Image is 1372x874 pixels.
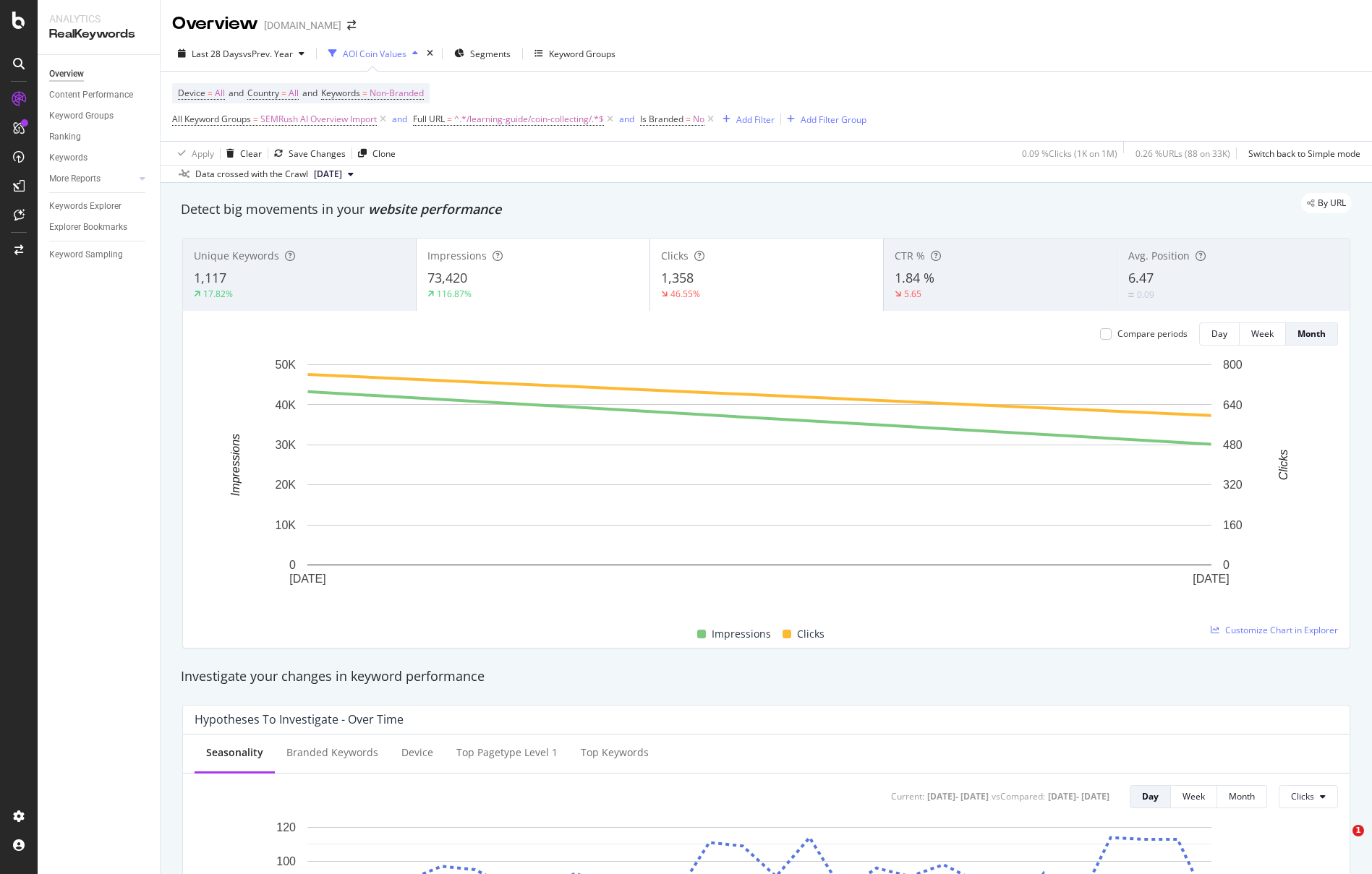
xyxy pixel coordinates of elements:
[781,111,866,128] button: Add Filter Group
[268,142,346,165] button: Save Changes
[686,113,691,125] span: =
[172,142,214,165] button: Apply
[427,249,487,262] span: Impressions
[895,269,934,286] span: 1.84 %
[208,87,213,99] span: =
[661,269,694,286] span: 1,358
[203,288,233,300] div: 17.82%
[49,150,150,166] a: Keywords
[717,111,775,128] button: Add Filter
[286,745,378,760] div: Branded Keywords
[927,790,989,802] div: [DATE] - [DATE]
[1223,359,1243,371] text: 800
[281,87,286,99] span: =
[447,113,452,125] span: =
[619,112,634,126] button: and
[1193,573,1229,585] text: [DATE]
[372,147,396,160] div: Clone
[1298,327,1326,340] div: Month
[178,87,205,99] span: Device
[49,247,123,262] div: Keyword Sampling
[1223,519,1243,531] text: 160
[195,357,1324,609] svg: A chart.
[1223,398,1243,411] text: 640
[194,269,226,286] span: 1,117
[427,269,467,286] span: 73,420
[1248,147,1360,160] div: Switch back to Simple mode
[221,142,262,165] button: Clear
[529,42,621,65] button: Keyword Groups
[454,109,604,129] span: ^.*/learning-guide/coin-collecting/.*$
[181,667,1352,686] div: Investigate your changes in keyword performance
[260,109,377,129] span: SEMRush AI Overview Import
[1183,790,1205,802] div: Week
[1301,193,1352,213] div: legacy label
[1142,790,1159,802] div: Day
[619,113,634,125] div: and
[693,109,704,129] span: No
[49,199,122,214] div: Keywords Explorer
[1022,147,1117,160] div: 0.09 % Clicks ( 1K on 1M )
[1229,790,1255,802] div: Month
[49,67,84,82] div: Overview
[370,83,424,103] span: Non-Branded
[49,220,150,235] a: Explorer Bookmarks
[895,249,925,262] span: CTR %
[1217,785,1267,808] button: Month
[229,87,244,99] span: and
[206,745,263,760] div: Seasonality
[195,168,308,181] div: Data crossed with the Crawl
[1318,199,1346,207] span: By URL
[347,20,356,30] div: arrow-right-arrow-left
[1277,450,1290,481] text: Clicks
[276,439,297,451] text: 30K
[413,113,445,125] span: Full URL
[276,821,296,834] text: 120
[1117,327,1188,340] div: Compare periods
[289,559,296,571] text: 0
[352,142,396,165] button: Clone
[264,18,341,33] div: [DOMAIN_NAME]
[276,479,297,491] text: 20K
[1223,559,1230,571] text: 0
[1211,327,1227,340] div: Day
[276,359,297,371] text: 50K
[49,150,88,166] div: Keywords
[289,83,299,103] span: All
[670,288,700,300] div: 46.55%
[661,249,689,262] span: Clicks
[1251,327,1274,340] div: Week
[1135,147,1230,160] div: 0.26 % URLs ( 88 on 33K )
[172,12,258,36] div: Overview
[314,168,342,181] span: 2025 Aug. 11th
[1171,785,1217,808] button: Week
[253,113,258,125] span: =
[437,288,472,300] div: 116.87%
[49,129,81,145] div: Ranking
[308,166,359,183] button: [DATE]
[1225,624,1338,636] span: Customize Chart in Explorer
[1243,142,1360,165] button: Switch back to Simple mode
[401,745,433,760] div: Device
[192,48,243,60] span: Last 28 Days
[276,398,297,411] text: 40K
[49,199,150,214] a: Keywords Explorer
[1137,288,1154,301] div: 0.09
[240,147,262,160] div: Clear
[195,712,404,727] div: Hypotheses to Investigate - Over Time
[172,42,310,65] button: Last 28 DaysvsPrev. Year
[640,113,683,125] span: Is Branded
[470,48,511,60] span: Segments
[49,129,150,145] a: Ranking
[456,745,558,760] div: Top pagetype Level 1
[891,790,924,802] div: Current:
[49,220,127,235] div: Explorer Bookmarks
[302,87,318,99] span: and
[712,625,771,643] span: Impressions
[276,855,296,867] text: 100
[1128,249,1190,262] span: Avg. Position
[49,108,150,124] a: Keyword Groups
[49,67,150,82] a: Overview
[992,790,1045,802] div: vs Compared :
[49,26,148,43] div: RealKeywords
